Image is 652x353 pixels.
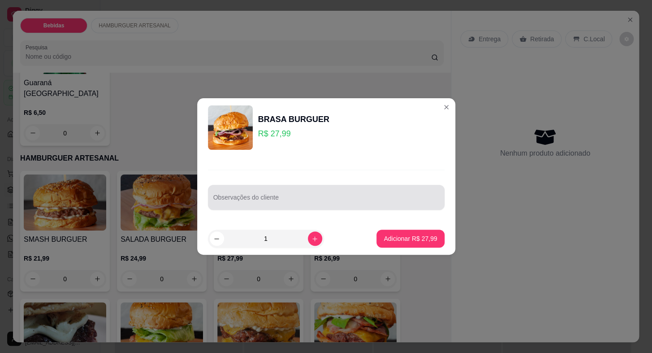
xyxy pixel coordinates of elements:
div: BRASA BURGUER [258,113,329,126]
button: increase-product-quantity [308,231,322,246]
p: R$ 27,99 [258,127,329,140]
img: product-image [208,105,253,150]
button: decrease-product-quantity [210,231,224,246]
input: Observações do cliente [213,196,439,205]
p: Adicionar R$ 27,99 [384,234,437,243]
button: Adicionar R$ 27,99 [376,230,444,248]
button: Close [439,100,453,114]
